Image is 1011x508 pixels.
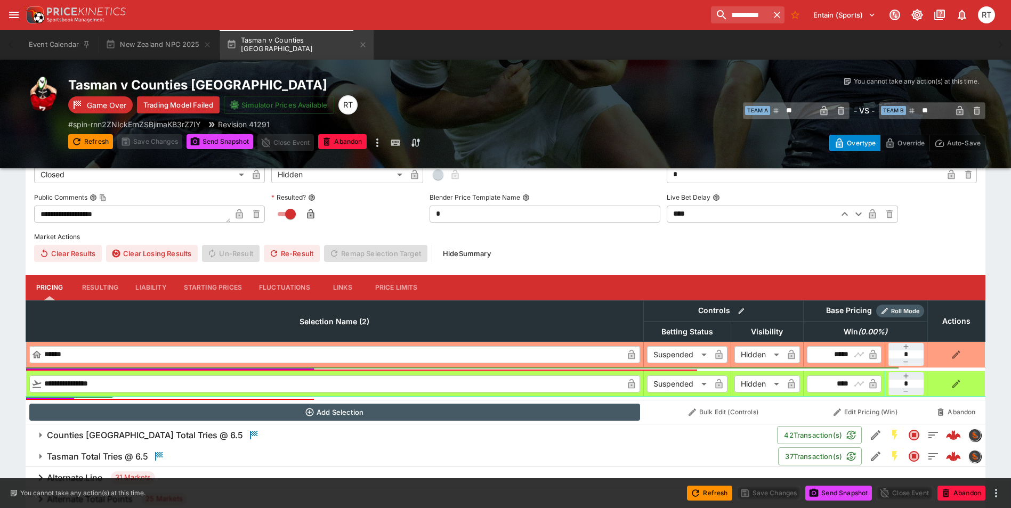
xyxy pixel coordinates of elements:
img: PriceKinetics Logo [23,4,45,26]
button: Toggle light/dark mode [908,5,927,24]
div: Suspended [647,346,710,363]
button: open drawer [4,5,23,24]
div: Start From [829,135,985,151]
button: 42Transaction(s) [777,426,862,444]
button: Bulk Edit (Controls) [646,404,800,421]
h6: Counties [GEOGRAPHIC_DATA] Total Tries @ 6.5 [47,430,243,441]
p: Resulted? [271,193,306,202]
span: Team A [745,106,770,115]
h6: Alternate Line [47,472,102,484]
button: HideSummary [436,245,497,262]
button: Bulk edit [734,304,748,318]
button: Counties [GEOGRAPHIC_DATA] Total Tries @ 6.5 [26,424,777,446]
button: Copy To Clipboard [99,194,107,201]
div: Base Pricing [822,304,876,317]
span: Betting Status [650,325,725,338]
div: Richard Tatton [978,6,995,23]
svg: Closed [908,450,920,463]
button: Add Selection [29,404,641,421]
img: PriceKinetics [47,7,126,15]
button: Clear Losing Results [106,245,198,262]
button: SGM Enabled [885,447,904,466]
span: Visibility [739,325,795,338]
button: Send Snapshot [187,134,253,149]
h2: Copy To Clipboard [68,77,527,93]
p: Blender Price Template Name [430,193,520,202]
div: 380e32a7-b4de-4c8d-9f7b-feb983106caf [946,428,961,443]
button: New Zealand NPC 2025 [99,30,217,60]
img: logo-cerberus--red.svg [946,449,961,464]
button: Simulator Prices Available [224,96,334,114]
h6: - VS - [854,105,875,116]
button: Overtype [829,135,880,151]
div: Hidden [271,166,406,183]
button: Totals [924,425,943,445]
button: Totals [924,447,943,466]
button: Event Calendar [22,30,97,60]
img: sportingsolutions [969,429,981,441]
div: Richard Tatton [338,95,358,114]
button: Edit Detail [866,447,885,466]
label: Market Actions [34,229,977,245]
button: Price Limits [367,275,426,300]
button: SGM Enabled [885,425,904,445]
img: logo-cerberus--red.svg [946,428,961,443]
span: Mark an event as closed and abandoned. [937,487,985,497]
span: Selection Name (2) [288,315,381,328]
button: more [371,134,384,151]
img: Sportsbook Management [47,18,104,22]
h6: Tasman Total Tries @ 6.5 [47,451,148,462]
p: Revision 41291 [218,119,270,130]
button: Override [880,135,929,151]
button: Refresh [68,134,113,149]
button: Abandon [931,404,982,421]
div: Suspended [647,375,710,392]
button: Edit Detail [866,425,885,445]
img: rugby_union.png [26,77,60,111]
span: 31 Markets [111,472,155,483]
button: Edit Pricing (Win) [806,404,924,421]
button: Tasman Total Tries @ 6.5 [26,446,778,467]
button: Pricing [26,275,74,300]
button: No Bookmarks [787,6,804,23]
button: Public CommentsCopy To Clipboard [90,194,97,201]
button: Resulting [74,275,127,300]
p: You cannot take any action(s) at this time. [20,488,145,498]
button: Resulted? [308,194,316,201]
a: 6460818c-d39f-45ed-a4cb-82a24e05a291 [943,446,964,467]
th: Actions [927,300,985,341]
span: Win(0.00%) [832,325,899,338]
div: Closed [34,166,248,183]
button: Starting Prices [175,275,250,300]
p: Override [897,137,925,149]
button: Abandon [318,134,366,149]
p: Auto-Save [947,137,981,149]
span: Mark an event as closed and abandoned. [318,136,366,146]
div: sportingsolutions [968,450,981,463]
button: Closed [904,425,924,445]
button: Fluctuations [250,275,319,300]
a: 380e32a7-b4de-4c8d-9f7b-feb983106caf [943,424,964,446]
button: Connected to PK [885,5,904,24]
button: Clear Results [34,245,102,262]
button: Select Tenant [807,6,882,23]
em: ( 0.00 %) [858,325,887,338]
input: search [711,6,770,23]
button: Auto-Save [929,135,985,151]
button: Send Snapshot [805,486,872,501]
p: Live Bet Delay [667,193,710,202]
div: Hidden [734,346,783,363]
p: Overtype [847,137,876,149]
span: Roll Mode [887,307,924,316]
button: Links [319,275,367,300]
button: Re-Result [264,245,320,262]
button: Richard Tatton [975,3,998,27]
p: Copy To Clipboard [68,119,201,130]
button: Documentation [930,5,949,24]
div: Show/hide Price Roll mode configuration. [876,305,924,317]
button: Abandon [937,486,985,501]
th: Controls [643,300,803,321]
button: more [990,487,1002,499]
p: You cannot take any action(s) at this time. [854,77,979,86]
